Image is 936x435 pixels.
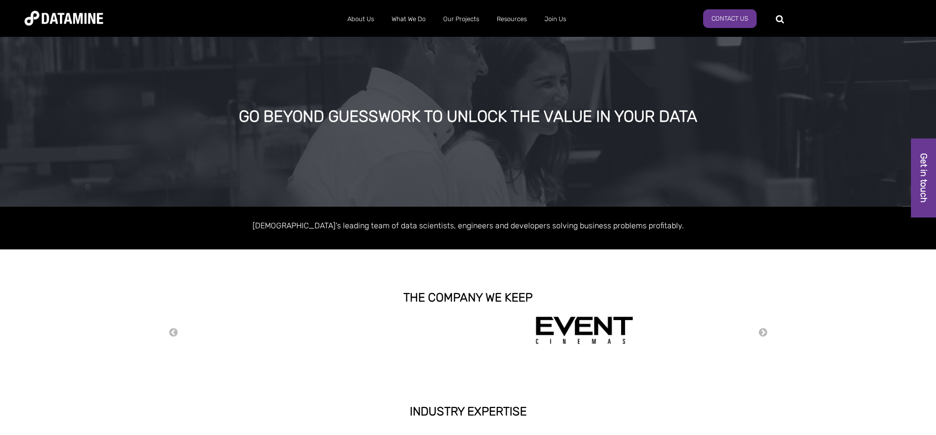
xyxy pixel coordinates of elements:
[169,327,178,338] button: Previous
[535,316,633,345] img: event cinemas
[188,219,748,232] p: [DEMOGRAPHIC_DATA]'s leading team of data scientists, engineers and developers solving business p...
[383,6,434,32] a: What We Do
[758,327,768,338] button: Next
[106,108,830,126] div: GO BEYOND GUESSWORK TO UNLOCK THE VALUE IN YOUR DATA
[703,9,757,28] a: Contact Us
[403,291,533,304] strong: THE COMPANY WE KEEP
[410,405,527,418] strong: INDUSTRY EXPERTISE
[339,6,383,32] a: About Us
[911,138,936,217] a: Get in touch
[434,6,488,32] a: Our Projects
[488,6,536,32] a: Resources
[25,11,103,26] img: Datamine
[536,6,575,32] a: Join Us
